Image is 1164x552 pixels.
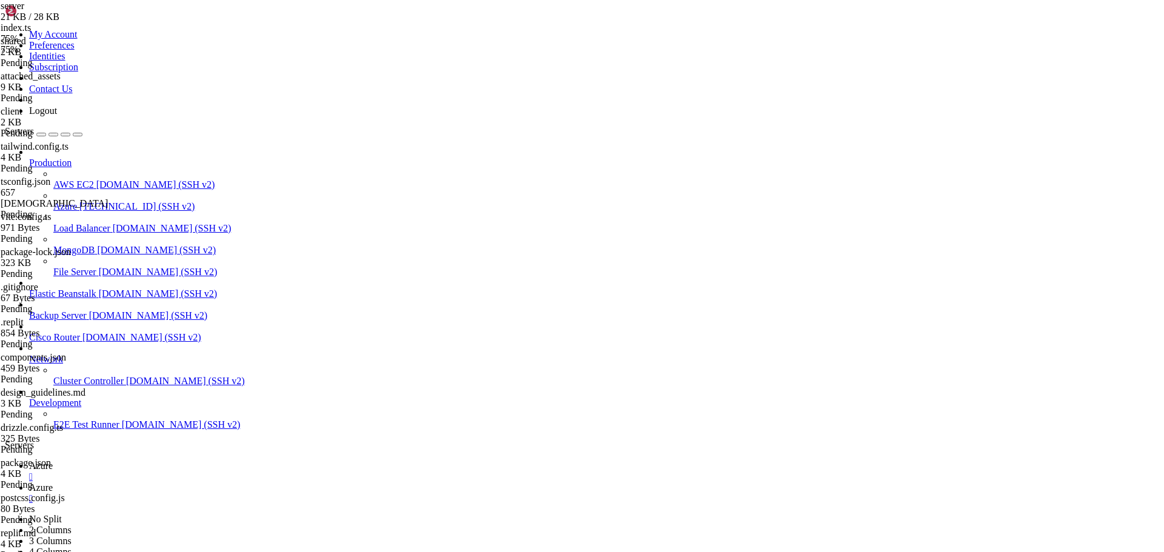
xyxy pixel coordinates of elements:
[121,437,126,447] span: ~
[5,417,1006,427] x-row: : $
[1,479,116,490] div: Pending
[5,128,1006,139] x-row: nodejs
[5,231,1006,242] x-row: Setting up nodejs (20.19.5-1nodesource1) ...
[1,468,116,479] div: 4 KB
[1,493,116,514] span: postcss.config.js
[121,448,126,457] span: ~
[5,448,1006,458] x-row: : $
[5,201,1006,211] x-row: (Reading database ... 190158 files and directories currently installed.)
[1,93,116,104] div: Pending
[5,170,1006,180] x-row: Get:1 [URL][DOMAIN_NAME] nodistro/main amd64 nodejs amd64 20.19.5-1nodesource1 [32.0 MB]
[5,221,1006,231] x-row: Unpacking nodejs (20.19.5-1nodesource1) ...
[1,304,116,314] div: Pending
[121,458,126,468] span: ~
[1,222,116,233] div: 971 Bytes
[5,324,1006,334] x-row: No containers need to be restarted.
[1,387,116,409] span: design_guidelines.md
[5,396,1006,407] x-row: : $ npm -v
[1,374,116,385] div: Pending
[1,12,116,22] div: 21 KB / 28 KB
[1,176,50,187] span: tsconfig.json
[1,71,61,81] span: attached_assets
[1,71,116,93] span: attached_assets
[5,77,1006,87] x-row: linux-cloud-tools-6.8.0-1029-azure linux-cloud-tools-6.8.0-1030-azure linux-headers-6.8.0-1027-az...
[5,262,1006,273] x-row: Scanning linux images...
[1,528,116,550] span: replit.md
[121,396,126,406] span: ~
[1,233,116,244] div: Pending
[1,457,116,479] span: package.json
[1,293,116,304] div: 67 Bytes
[1,433,116,444] div: 325 Bytes
[143,458,148,468] div: (27, 44)
[5,149,1006,159] x-row: Need to get 32.0 MB of archives.
[1,106,116,128] span: client
[1,352,116,374] span: components.json
[5,427,1006,437] x-row: : $
[1,247,71,257] span: package-lock.json
[1,328,116,339] div: 854 Bytes
[5,211,1006,221] x-row: Preparing to unpack .../nodejs_20.19.5-1nodesource1_amd64.deb ...
[1,117,116,128] div: 2 KB
[5,283,1006,293] x-row: Running kernel seems to be up-to-date.
[1,141,69,151] span: tailwind.config.ts
[1,141,116,163] span: tailwind.config.ts
[1,247,116,268] span: package-lock.json
[1,528,36,538] span: replit.md
[121,376,126,385] span: ~
[5,365,1006,376] x-row: No VM guests are running outdated hypervisor (qemu) binaries on this host.
[121,417,126,427] span: ~
[1,82,116,93] div: 9 KB
[1,339,116,350] div: Pending
[5,386,1006,396] x-row: v20.19.5
[1,352,66,362] span: components.json
[5,396,116,406] span: azureuser@open-marks-vm
[5,190,1006,201] x-row: Selecting previously unselected package nodejs.
[121,427,126,437] span: ~
[1,58,116,68] div: Pending
[1,282,116,304] span: .gitignore
[5,67,1006,77] x-row: linux-azure-6.8-headers-6.8.0-1030 linux-azure-6.8-tools-6.8.0-1027 linux-azure-6.8-tools-6.8.0-1...
[5,108,1006,118] x-row: Use 'sudo apt autoremove' to remove them.
[1,514,116,525] div: Pending
[1,409,116,420] div: Pending
[1,163,116,174] div: Pending
[5,427,116,437] span: azureuser@open-marks-vm
[5,25,1006,36] x-row: Building dependency tree... Done
[5,139,1006,149] x-row: 0 upgraded, 1 newly installed, 0 to remove and 39 not upgraded.
[1,539,116,550] div: 4 KB
[1,128,116,139] div: Pending
[1,493,65,503] span: postcss.config.js
[5,437,1006,448] x-row: : $
[1,176,116,209] span: tsconfig.json
[5,36,1006,46] x-row: Reading state information... Done
[5,87,1006,98] x-row: linux-image-6.8.0-1029-azure linux-image-6.8.0-1030-azure linux-modules-6.8.0-1027-azure linux-mo...
[1,457,51,468] span: package.json
[1,317,24,327] span: .replit
[1,33,116,44] div: 75%
[5,458,1006,468] x-row: : $
[1,44,87,55] div: 75 %
[1,106,22,116] span: client
[1,398,116,409] div: 3 KB
[5,448,116,457] span: azureuser@open-marks-vm
[1,504,116,514] div: 80 Bytes
[5,159,1006,170] x-row: After this operation, 197 MB of additional disk space will be used.
[5,407,1006,417] x-row: 10.8.2
[5,376,116,385] span: azureuser@open-marks-vm
[1,317,116,339] span: .replit
[1,363,116,374] div: 459 Bytes
[5,98,1006,108] x-row: linux-tools-6.8.0-1029-azure linux-tools-6.8.0-1030-azure
[5,242,1006,252] x-row: Processing triggers for man-db (2.10.2-1) ...
[1,209,116,220] div: Pending
[1,187,116,209] div: 657 [DEMOGRAPHIC_DATA]
[1,22,116,33] div: index.ts
[5,15,1006,25] x-row: Reading package lists... Done
[1,422,63,433] span: drizzle.config.ts
[1,387,85,397] span: design_guidelines.md
[1,268,116,279] div: Pending
[1,422,116,444] span: drizzle.config.ts
[1,1,116,22] span: server
[1,444,116,455] div: Pending
[5,252,1006,262] x-row: Scanning processes...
